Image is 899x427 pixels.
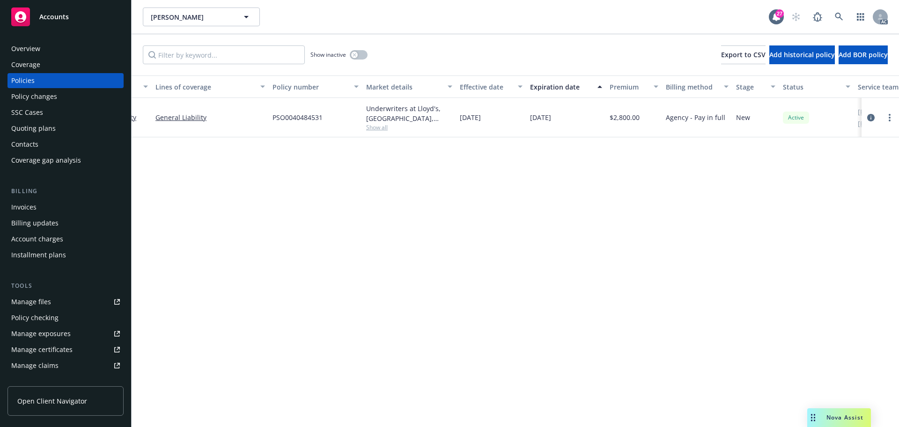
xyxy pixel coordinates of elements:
[606,75,662,98] button: Premium
[11,358,59,373] div: Manage claims
[851,7,870,26] a: Switch app
[865,112,877,123] a: circleInformation
[11,310,59,325] div: Policy checking
[610,82,648,92] div: Premium
[7,342,124,357] a: Manage certificates
[807,408,871,427] button: Nova Assist
[11,41,40,56] div: Overview
[7,281,124,291] div: Tools
[7,137,124,152] a: Contacts
[366,104,452,123] div: Underwriters at Lloyd's, [GEOGRAPHIC_DATA], [PERSON_NAME] of [GEOGRAPHIC_DATA], Novatae Risk Group
[732,75,779,98] button: Stage
[7,326,124,341] a: Manage exposures
[11,326,71,341] div: Manage exposures
[839,45,888,64] button: Add BOR policy
[7,358,124,373] a: Manage claims
[736,82,765,92] div: Stage
[155,112,265,122] a: General Liability
[7,200,124,215] a: Invoices
[7,73,124,88] a: Policies
[7,216,124,231] a: Billing updates
[666,112,725,122] span: Agency - Pay in full
[884,112,895,123] a: more
[666,82,718,92] div: Billing method
[7,57,124,72] a: Coverage
[362,75,456,98] button: Market details
[39,13,69,21] span: Accounts
[7,105,124,120] a: SSC Cases
[155,82,255,92] div: Lines of coverage
[11,153,81,168] div: Coverage gap analysis
[775,9,784,18] div: 27
[11,200,37,215] div: Invoices
[769,50,835,59] span: Add historical policy
[273,82,348,92] div: Policy number
[769,45,835,64] button: Add historical policy
[530,112,551,122] span: [DATE]
[269,75,362,98] button: Policy number
[11,137,38,152] div: Contacts
[456,75,526,98] button: Effective date
[17,396,87,406] span: Open Client Navigator
[7,374,124,389] a: Manage BORs
[721,50,766,59] span: Export to CSV
[366,123,452,131] span: Show all
[830,7,848,26] a: Search
[610,112,640,122] span: $2,800.00
[143,45,305,64] input: Filter by keyword...
[460,82,512,92] div: Effective date
[460,112,481,122] span: [DATE]
[151,12,232,22] span: [PERSON_NAME]
[7,294,124,309] a: Manage files
[7,247,124,262] a: Installment plans
[11,342,73,357] div: Manage certificates
[11,73,35,88] div: Policies
[11,374,55,389] div: Manage BORs
[310,51,346,59] span: Show inactive
[787,7,805,26] a: Start snowing
[11,294,51,309] div: Manage files
[143,7,260,26] button: [PERSON_NAME]
[7,121,124,136] a: Quoting plans
[530,82,592,92] div: Expiration date
[787,113,805,122] span: Active
[7,41,124,56] a: Overview
[839,50,888,59] span: Add BOR policy
[11,105,43,120] div: SSC Cases
[11,57,40,72] div: Coverage
[152,75,269,98] button: Lines of coverage
[662,75,732,98] button: Billing method
[526,75,606,98] button: Expiration date
[808,7,827,26] a: Report a Bug
[826,413,863,421] span: Nova Assist
[11,89,57,104] div: Policy changes
[783,82,840,92] div: Status
[11,216,59,231] div: Billing updates
[736,112,750,122] span: New
[11,232,63,247] div: Account charges
[11,247,66,262] div: Installment plans
[7,89,124,104] a: Policy changes
[7,4,124,30] a: Accounts
[7,232,124,247] a: Account charges
[273,112,323,122] span: PSO0040484531
[807,408,819,427] div: Drag to move
[721,45,766,64] button: Export to CSV
[366,82,442,92] div: Market details
[7,310,124,325] a: Policy checking
[11,121,56,136] div: Quoting plans
[7,187,124,196] div: Billing
[779,75,854,98] button: Status
[7,153,124,168] a: Coverage gap analysis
